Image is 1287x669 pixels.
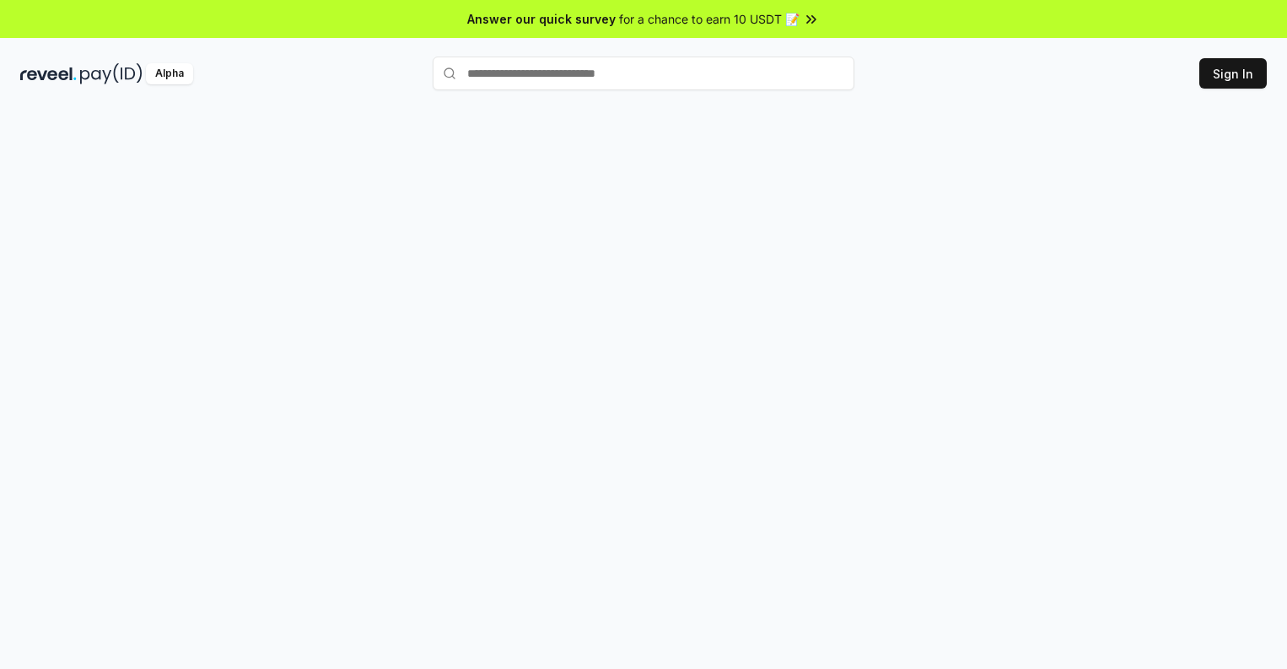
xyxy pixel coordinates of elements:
[467,10,616,28] span: Answer our quick survey
[1199,58,1267,89] button: Sign In
[146,63,193,84] div: Alpha
[80,63,143,84] img: pay_id
[20,63,77,84] img: reveel_dark
[619,10,800,28] span: for a chance to earn 10 USDT 📝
